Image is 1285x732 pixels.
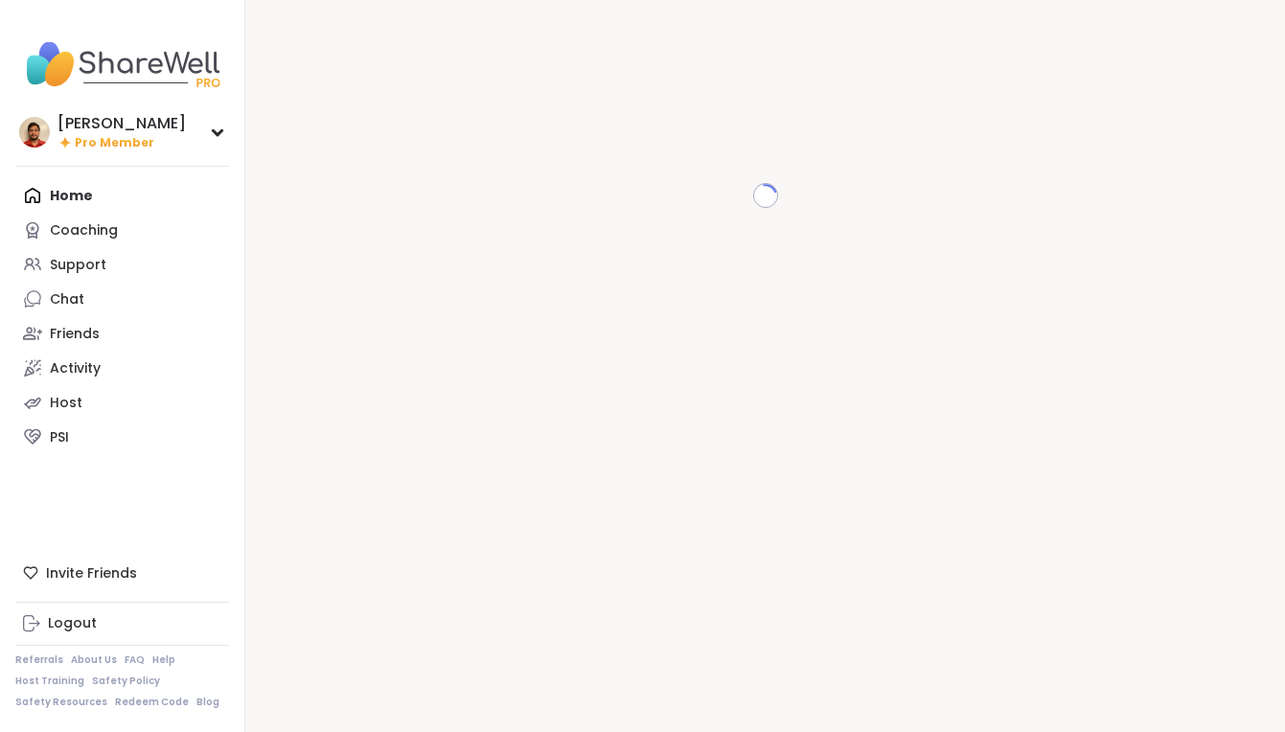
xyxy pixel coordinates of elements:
a: PSI [15,420,229,454]
div: Support [50,256,106,275]
div: Chat [50,290,84,309]
a: Safety Policy [92,675,160,688]
a: Friends [15,316,229,351]
div: Logout [48,614,97,633]
a: Blog [196,696,219,709]
div: Activity [50,359,101,378]
a: Support [15,247,229,282]
a: FAQ [125,653,145,667]
img: ShareWell Nav Logo [15,31,229,98]
img: Billy [19,117,50,148]
div: Invite Friends [15,556,229,590]
a: Redeem Code [115,696,189,709]
div: Coaching [50,221,118,240]
div: Friends [50,325,100,344]
a: Help [152,653,175,667]
div: Host [50,394,82,413]
div: PSI [50,428,69,447]
a: Host [15,385,229,420]
a: Activity [15,351,229,385]
a: About Us [71,653,117,667]
a: Safety Resources [15,696,107,709]
a: Referrals [15,653,63,667]
a: Coaching [15,213,229,247]
div: [PERSON_NAME] [57,113,186,134]
a: Host Training [15,675,84,688]
span: Pro Member [75,135,154,151]
a: Logout [15,606,229,641]
a: Chat [15,282,229,316]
